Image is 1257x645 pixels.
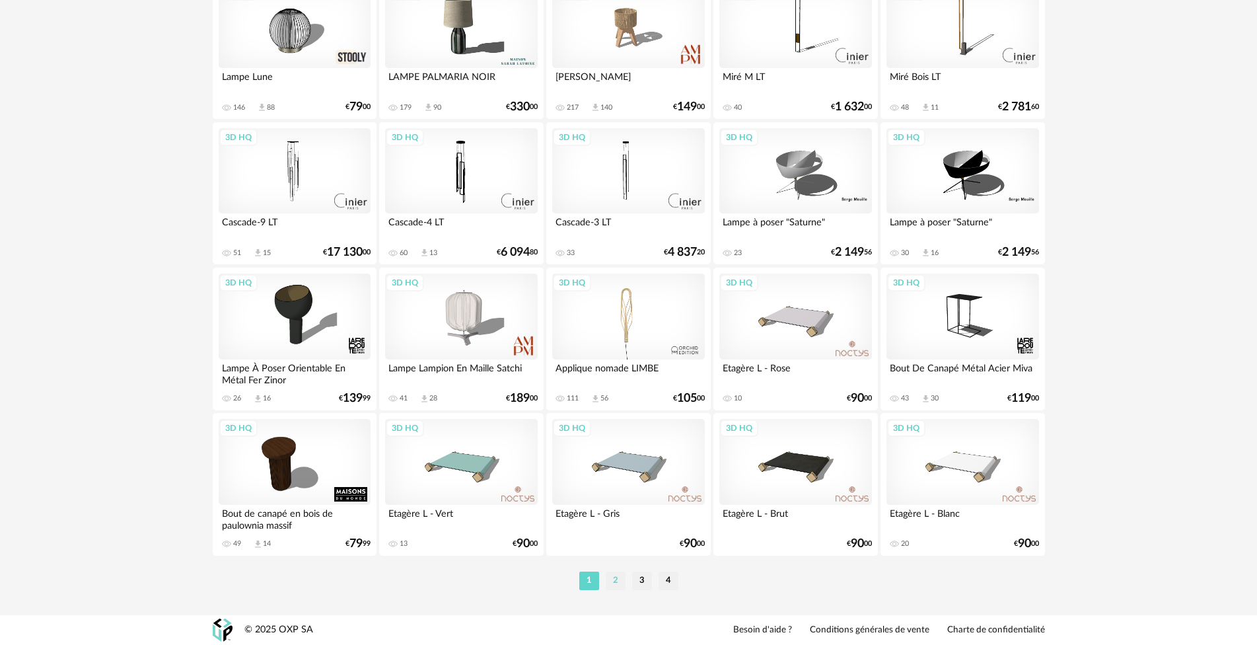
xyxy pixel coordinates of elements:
div: 111 [567,394,579,403]
div: 88 [267,103,275,112]
div: 49 [233,539,241,549]
div: 48 [901,103,909,112]
span: 79 [349,539,363,549]
span: 17 130 [327,248,363,257]
li: 3 [632,572,652,590]
span: 90 [684,539,697,549]
a: 3D HQ Bout de canapé en bois de paulownia massif 49 Download icon 14 €7999 [213,413,377,556]
div: € 56 [831,248,872,257]
span: 2 149 [1002,248,1031,257]
div: 140 [600,103,612,112]
div: Etagère L - Rose [719,360,871,386]
div: Cascade-3 LT [552,213,704,240]
div: Lampe À Poser Orientable En Métal Fer Zinor [219,360,371,386]
a: 3D HQ Etagère L - Gris €9000 [546,413,710,556]
span: Download icon [253,539,263,549]
div: [PERSON_NAME] [552,68,704,95]
span: 79 [349,102,363,112]
span: Download icon [419,394,429,404]
div: 3D HQ [887,420,925,437]
div: € 00 [831,102,872,112]
div: 3D HQ [553,274,591,291]
a: 3D HQ Etagère L - Rose 10 €9000 [713,268,877,410]
span: 189 [510,394,530,403]
div: 16 [263,394,271,403]
div: Cascade-4 LT [385,213,537,240]
div: € 00 [673,102,705,112]
span: Download icon [257,102,267,112]
div: Lampe à poser "Saturne" [886,213,1038,240]
div: 30 [931,394,939,403]
div: 28 [429,394,437,403]
div: 33 [567,248,575,258]
div: 10 [734,394,742,403]
div: 13 [400,539,408,549]
span: Download icon [253,248,263,258]
span: Download icon [591,394,600,404]
div: 3D HQ [720,129,758,146]
a: Conditions générales de vente [810,625,929,636]
span: 4 837 [668,248,697,257]
div: 146 [233,103,245,112]
img: OXP [213,619,233,642]
span: 330 [510,102,530,112]
li: 2 [606,572,626,590]
div: € 00 [513,539,538,549]
div: Bout de canapé en bois de paulownia massif [219,505,371,531]
div: € 00 [680,539,705,549]
div: € 00 [506,394,538,403]
span: Download icon [921,248,931,258]
div: € 00 [1014,539,1039,549]
span: Download icon [921,394,931,404]
a: 3D HQ Cascade-3 LT 33 €4 83720 [546,122,710,265]
div: 16 [931,248,939,258]
div: 3D HQ [219,274,258,291]
div: 56 [600,394,608,403]
div: 3D HQ [553,129,591,146]
div: 3D HQ [553,420,591,437]
div: 3D HQ [887,274,925,291]
span: Download icon [419,248,429,258]
a: 3D HQ Bout De Canapé Métal Acier Miva 43 Download icon 30 €11900 [880,268,1044,410]
span: 90 [851,394,864,403]
div: € 20 [664,248,705,257]
a: 3D HQ Applique nomade LIMBE 111 Download icon 56 €10500 [546,268,710,410]
div: 13 [429,248,437,258]
div: 20 [901,539,909,549]
div: € 99 [339,394,371,403]
a: 3D HQ Etagère L - Vert 13 €9000 [379,413,543,556]
span: 90 [1018,539,1031,549]
a: 3D HQ Lampe à poser "Saturne" 30 Download icon 16 €2 14956 [880,122,1044,265]
a: 3D HQ Lampe à poser "Saturne" 23 €2 14956 [713,122,877,265]
a: 3D HQ Cascade-4 LT 60 Download icon 13 €6 09480 [379,122,543,265]
div: 43 [901,394,909,403]
div: 41 [400,394,408,403]
div: 3D HQ [887,129,925,146]
div: 3D HQ [386,420,424,437]
span: 2 149 [835,248,864,257]
div: Etagère L - Blanc [886,505,1038,531]
div: 3D HQ [386,129,424,146]
a: 3D HQ Cascade-9 LT 51 Download icon 15 €17 13000 [213,122,377,265]
div: Lampe à poser "Saturne" [719,213,871,240]
div: € 56 [998,248,1039,257]
a: Charte de confidentialité [947,625,1045,636]
div: 26 [233,394,241,403]
span: 139 [343,394,363,403]
span: 1 632 [835,102,864,112]
a: 3D HQ Lampe À Poser Orientable En Métal Fer Zinor 26 Download icon 16 €13999 [213,268,377,410]
div: Bout De Canapé Métal Acier Miva [886,360,1038,386]
div: 60 [400,248,408,258]
div: 51 [233,248,241,258]
span: 90 [851,539,864,549]
div: 3D HQ [720,420,758,437]
span: 90 [517,539,530,549]
div: Etagère L - Gris [552,505,704,531]
div: 217 [567,103,579,112]
span: Download icon [253,394,263,404]
div: € 80 [497,248,538,257]
div: © 2025 OXP SA [244,624,313,636]
a: Besoin d'aide ? [733,625,792,636]
span: 149 [677,102,697,112]
span: 119 [1011,394,1031,403]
